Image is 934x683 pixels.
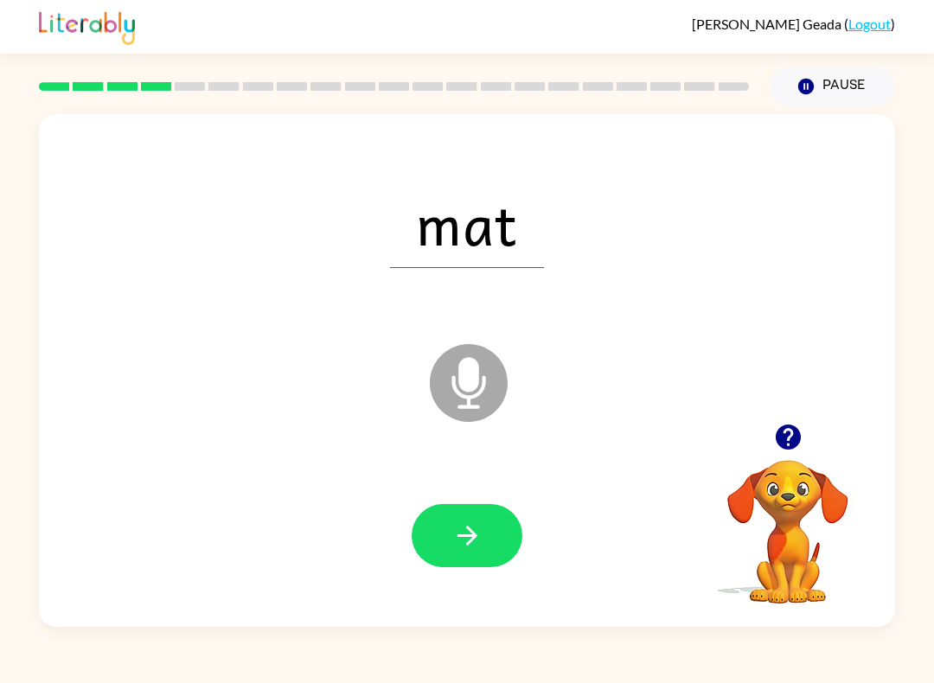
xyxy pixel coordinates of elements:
[390,178,544,268] span: mat
[701,433,874,606] video: Your browser must support playing .mp4 files to use Literably. Please try using another browser.
[692,16,895,32] div: ( )
[770,67,895,106] button: Pause
[39,7,135,45] img: Literably
[692,16,844,32] span: [PERSON_NAME] Geada
[848,16,891,32] a: Logout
